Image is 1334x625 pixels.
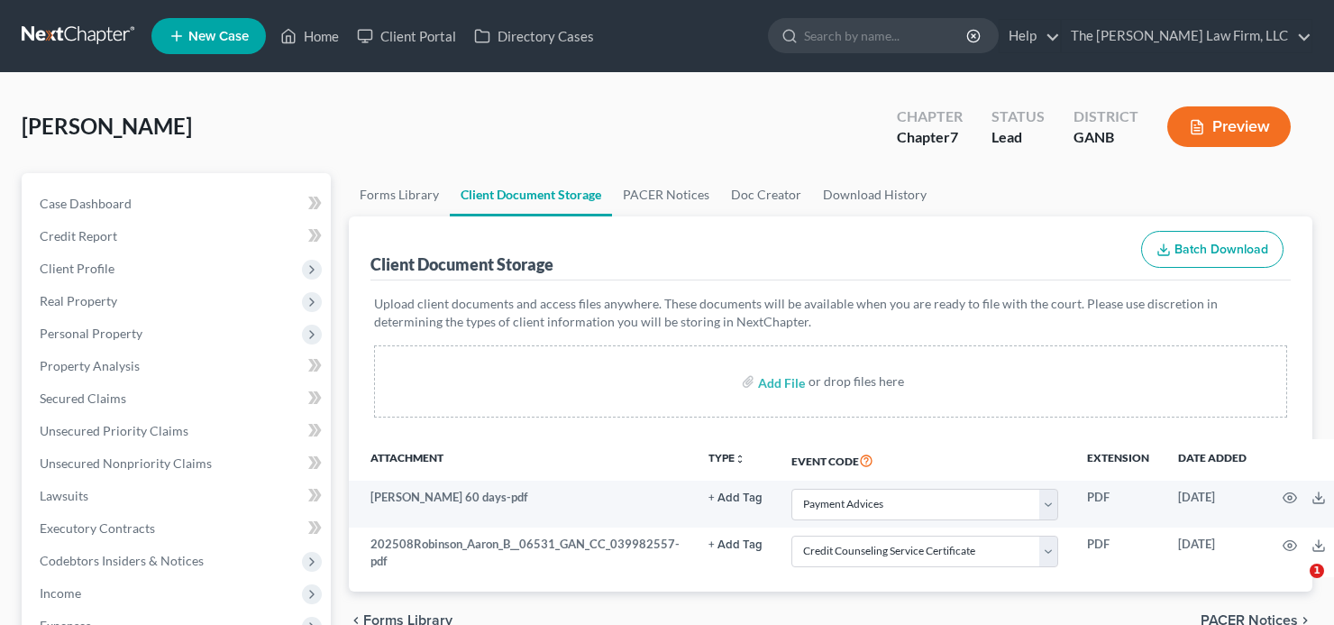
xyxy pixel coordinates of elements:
[777,439,1073,481] th: Event Code
[1073,481,1164,528] td: PDF
[1164,481,1261,528] td: [DATE]
[1074,106,1138,127] div: District
[450,173,612,216] a: Client Document Storage
[1073,528,1164,577] td: PDF
[1164,439,1261,481] th: Date added
[25,188,331,220] a: Case Dashboard
[708,492,763,504] button: + Add Tag
[40,423,188,438] span: Unsecured Priority Claims
[1074,127,1138,148] div: GANB
[40,488,88,503] span: Lawsuits
[40,293,117,308] span: Real Property
[25,480,331,512] a: Lawsuits
[1000,20,1060,52] a: Help
[40,553,204,568] span: Codebtors Insiders & Notices
[897,106,963,127] div: Chapter
[349,439,694,481] th: Attachment
[374,295,1287,331] p: Upload client documents and access files anywhere. These documents will be available when you are...
[708,539,763,551] button: + Add Tag
[465,20,603,52] a: Directory Cases
[370,253,553,275] div: Client Document Storage
[40,455,212,471] span: Unsecured Nonpriority Claims
[40,228,117,244] span: Credit Report
[735,454,745,464] i: unfold_more
[1141,231,1284,269] button: Batch Download
[708,536,763,553] a: + Add Tag
[40,261,114,276] span: Client Profile
[897,127,963,148] div: Chapter
[812,173,937,216] a: Download History
[40,196,132,211] span: Case Dashboard
[25,447,331,480] a: Unsecured Nonpriority Claims
[25,220,331,253] a: Credit Report
[708,489,763,506] a: + Add Tag
[1273,564,1316,607] iframe: Intercom live chat
[40,585,81,601] span: Income
[25,350,331,382] a: Property Analysis
[1310,564,1324,578] span: 1
[950,128,958,145] span: 7
[1167,106,1291,147] button: Preview
[22,113,192,139] span: [PERSON_NAME]
[991,127,1045,148] div: Lead
[40,520,155,536] span: Executory Contracts
[1164,528,1261,577] td: [DATE]
[804,19,969,52] input: Search by name...
[1073,439,1164,481] th: Extension
[708,453,745,464] button: TYPEunfold_more
[25,415,331,447] a: Unsecured Priority Claims
[25,382,331,415] a: Secured Claims
[991,106,1045,127] div: Status
[349,528,694,577] td: 202508Robinson_Aaron_B__06531_GAN_CC_039982557-pdf
[188,30,249,43] span: New Case
[720,173,812,216] a: Doc Creator
[271,20,348,52] a: Home
[40,391,126,406] span: Secured Claims
[349,481,694,528] td: [PERSON_NAME] 60 days-pdf
[809,372,904,391] div: or drop files here
[612,173,720,216] a: PACER Notices
[1174,242,1268,257] span: Batch Download
[1062,20,1311,52] a: The [PERSON_NAME] Law Firm, LLC
[25,512,331,545] a: Executory Contracts
[40,326,142,341] span: Personal Property
[348,20,465,52] a: Client Portal
[40,358,140,373] span: Property Analysis
[349,173,450,216] a: Forms Library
